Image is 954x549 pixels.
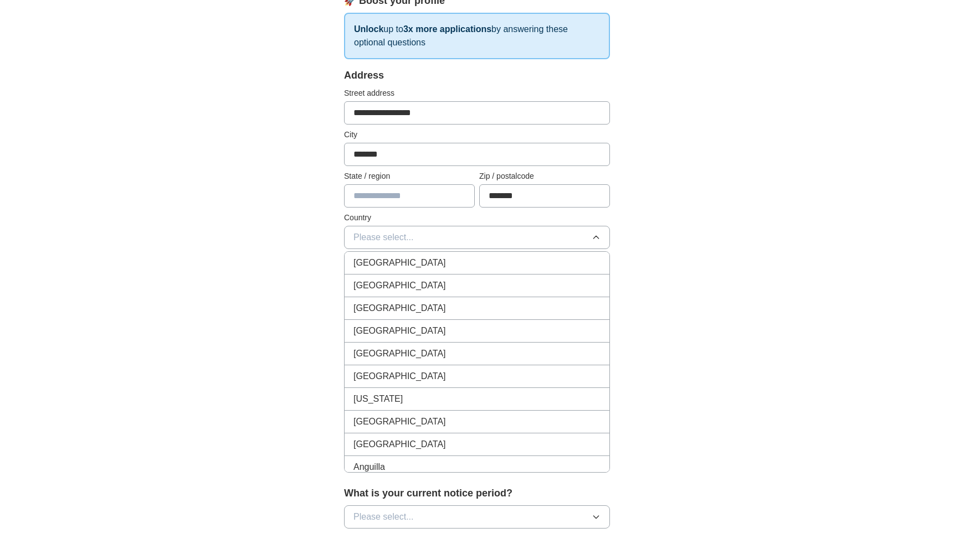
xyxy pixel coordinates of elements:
[353,415,446,428] span: [GEOGRAPHIC_DATA]
[344,226,610,249] button: Please select...
[344,13,610,59] p: up to by answering these optional questions
[344,68,610,83] div: Address
[344,87,610,99] label: Street address
[344,212,610,224] label: Country
[479,170,610,182] label: Zip / postalcode
[344,505,610,529] button: Please select...
[353,279,446,292] span: [GEOGRAPHIC_DATA]
[353,256,446,270] span: [GEOGRAPHIC_DATA]
[353,370,446,383] span: [GEOGRAPHIC_DATA]
[353,392,403,406] span: [US_STATE]
[353,460,385,474] span: Anguilla
[353,438,446,451] span: [GEOGRAPHIC_DATA]
[353,510,414,524] span: Please select...
[344,170,475,182] label: State / region
[344,486,610,501] label: What is your current notice period?
[353,302,446,315] span: [GEOGRAPHIC_DATA]
[354,24,383,34] strong: Unlock
[403,24,491,34] strong: 3x more applications
[353,231,414,244] span: Please select...
[353,324,446,338] span: [GEOGRAPHIC_DATA]
[344,129,610,141] label: City
[353,347,446,360] span: [GEOGRAPHIC_DATA]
